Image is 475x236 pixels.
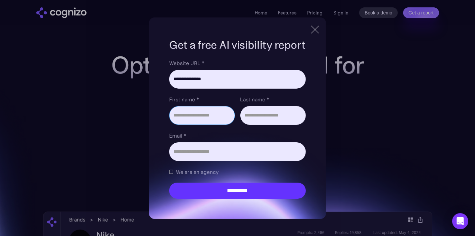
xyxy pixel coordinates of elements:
label: Website URL * [169,59,305,67]
form: Brand Report Form [169,59,305,199]
h1: Get a free AI visibility report [169,38,305,52]
div: Open Intercom Messenger [452,213,468,229]
label: First name * [169,95,235,103]
span: We are an agency [176,168,219,176]
label: Email * [169,132,305,140]
label: Last name * [240,95,306,103]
